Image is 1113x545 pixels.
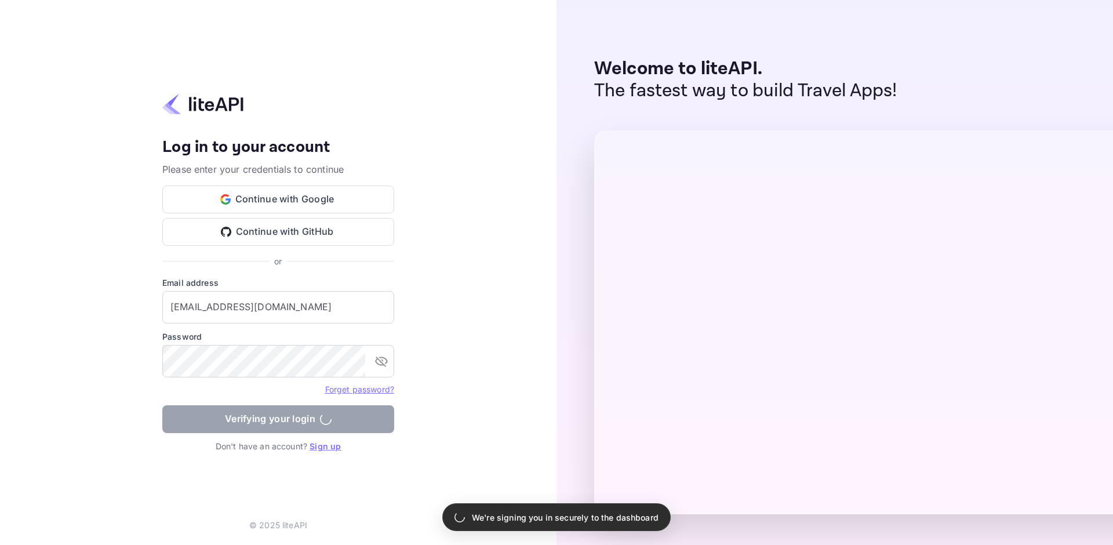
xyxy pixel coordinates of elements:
button: Continue with Google [162,186,394,213]
a: Sign up [310,441,341,451]
p: © 2025 liteAPI [249,519,307,531]
img: liteapi [162,93,243,115]
a: Forget password? [325,383,394,395]
p: We're signing you in securely to the dashboard [472,511,659,524]
p: The fastest way to build Travel Apps! [594,80,897,102]
p: or [274,255,282,267]
button: toggle password visibility [370,350,393,373]
p: Don't have an account? [162,440,394,452]
label: Password [162,330,394,343]
p: Please enter your credentials to continue [162,162,394,176]
p: Welcome to liteAPI. [594,58,897,80]
h4: Log in to your account [162,137,394,158]
a: Forget password? [325,384,394,394]
button: Continue with GitHub [162,218,394,246]
label: Email address [162,277,394,289]
input: Enter your email address [162,291,394,324]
